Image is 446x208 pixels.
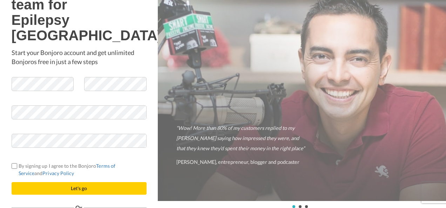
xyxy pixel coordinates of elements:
p: Start your Bonjoro account and get unlimited Bonjoros free in just a few steps [12,48,147,66]
p: [PERSON_NAME], entrepreneur, blogger and podcaster [176,157,308,167]
input: By signing up I agree to the BonjoroTerms of ServiceandPrivacy Policy [12,163,17,169]
p: “Wow! More than 80% of my customers replied to my [PERSON_NAME] saying how impressed they were, a... [176,123,308,153]
b: Epilepsy [GEOGRAPHIC_DATA] [12,12,162,43]
a: Terms of Service [19,163,116,176]
a: Privacy Policy [42,170,74,176]
button: Let's go [12,182,147,195]
label: By signing up I agree to the Bonjoro and [12,162,147,177]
